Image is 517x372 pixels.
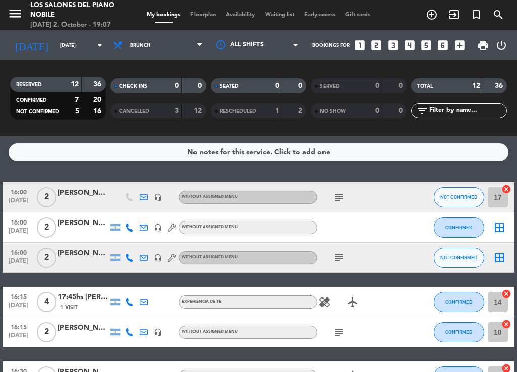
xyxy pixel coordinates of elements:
[119,84,147,89] span: CHECK INS
[417,84,433,89] span: TOTAL
[312,43,350,48] span: Bookings for
[8,6,23,21] i: menu
[75,108,79,115] strong: 5
[175,82,179,89] strong: 0
[220,84,239,89] span: SEATED
[16,98,47,103] span: CONFIRMED
[58,291,108,303] div: 17:45hs [PERSON_NAME] Scales
[320,84,340,89] span: SERVED
[453,39,466,52] i: add_box
[182,330,238,334] span: Without assigned menu
[58,248,108,259] div: [PERSON_NAME]
[154,254,162,262] i: headset_mic
[193,107,204,114] strong: 12
[8,6,23,25] button: menu
[182,195,238,199] span: Without assigned menu
[399,107,405,114] strong: 0
[198,82,204,89] strong: 0
[426,9,438,21] i: add_circle_outline
[6,186,31,197] span: 16:00
[6,197,31,209] span: [DATE]
[30,1,122,20] div: Los Salones del Piano Nobile
[370,39,383,52] i: looks_two
[375,107,379,114] strong: 0
[142,12,185,18] span: My bookings
[275,107,279,114] strong: 1
[445,225,472,230] span: CONFIRMED
[94,39,106,51] i: arrow_drop_down
[403,39,416,52] i: looks_4
[130,43,150,48] span: Brunch
[260,12,299,18] span: Waiting list
[436,39,449,52] i: looks_6
[182,225,238,229] span: Without assigned menu
[6,332,31,344] span: [DATE]
[37,322,56,342] span: 2
[16,109,59,114] span: NOT CONFIRMED
[434,292,484,312] button: CONFIRMED
[6,290,31,302] span: 16:15
[386,39,400,52] i: looks_3
[71,81,79,88] strong: 12
[154,193,162,201] i: headset_mic
[154,328,162,336] i: headset_mic
[399,82,405,89] strong: 0
[470,9,482,21] i: turned_in_not
[93,108,103,115] strong: 16
[6,216,31,228] span: 16:00
[221,12,260,18] span: Availability
[477,39,489,51] span: print
[472,82,480,89] strong: 12
[318,296,331,308] i: healing
[333,326,345,338] i: subject
[37,292,56,312] span: 4
[175,107,179,114] strong: 3
[440,194,477,200] span: NOT CONFIRMED
[501,184,511,194] i: cancel
[220,109,256,114] span: RESCHEDULED
[320,109,346,114] span: NO SHOW
[6,228,31,239] span: [DATE]
[448,9,460,21] i: exit_to_app
[58,217,108,229] div: [PERSON_NAME]
[434,217,484,238] button: CONFIRMED
[6,321,31,332] span: 16:15
[154,224,162,232] i: headset_mic
[501,289,511,299] i: cancel
[434,322,484,342] button: CONFIRMED
[492,9,504,21] i: search
[434,248,484,268] button: NOT CONFIRMED
[340,12,375,18] span: Gift cards
[182,300,221,304] span: EXPERIENCIA DE TÉ
[93,81,103,88] strong: 36
[275,82,279,89] strong: 0
[8,35,55,56] i: [DATE]
[493,252,505,264] i: border_all
[75,96,79,103] strong: 7
[37,187,56,207] span: 2
[37,217,56,238] span: 2
[93,96,103,103] strong: 20
[353,39,366,52] i: looks_one
[445,299,472,305] span: CONFIRMED
[58,322,108,334] div: [PERSON_NAME]
[6,258,31,269] span: [DATE]
[445,329,472,335] span: CONFIRMED
[37,248,56,268] span: 2
[299,12,340,18] span: Early-access
[6,246,31,258] span: 16:00
[187,146,330,158] div: No notes for this service. Click to add one
[333,252,345,264] i: subject
[333,191,345,203] i: subject
[119,109,149,114] span: CANCELLED
[182,255,238,259] span: Without assigned menu
[416,105,428,117] i: filter_list
[58,187,108,199] div: [PERSON_NAME] GIH
[30,20,122,30] div: [DATE] 2. October - 19:07
[185,12,221,18] span: Floorplan
[501,319,511,329] i: cancel
[298,82,304,89] strong: 0
[495,39,507,51] i: power_settings_new
[347,296,359,308] i: airplanemode_active
[6,302,31,314] span: [DATE]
